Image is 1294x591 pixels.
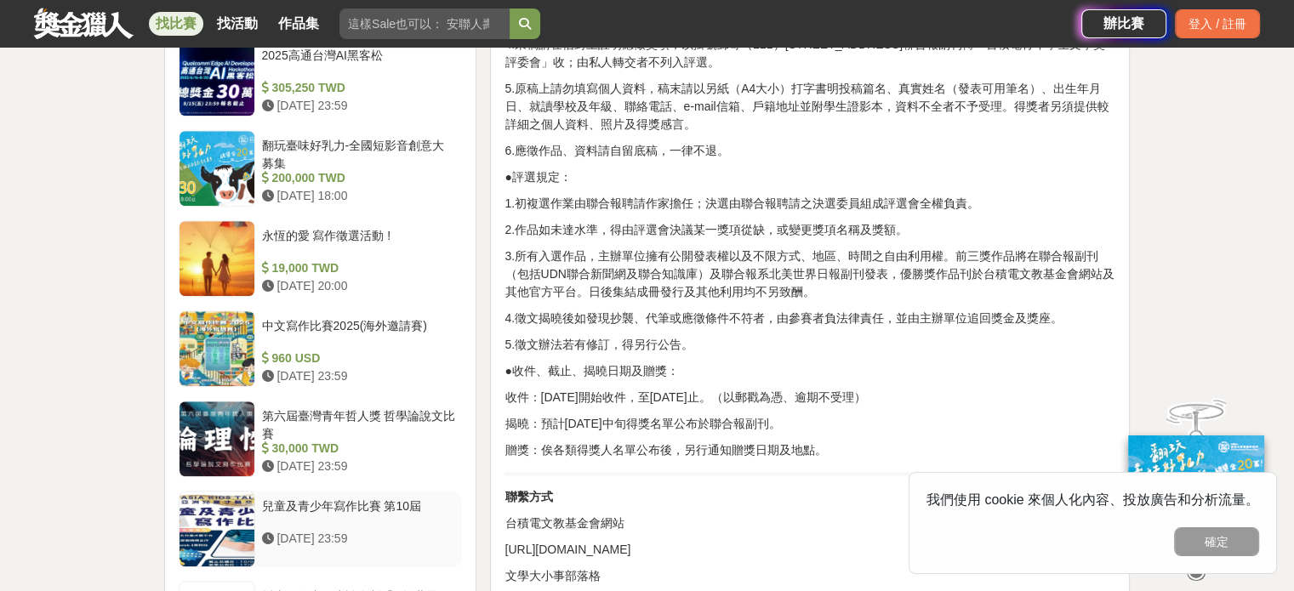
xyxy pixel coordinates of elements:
strong: 聯繫方式 [504,490,552,503]
div: 第六屆臺灣青年哲人獎 哲學論說文比賽 [262,407,456,440]
p: 贈獎：俟各類得獎人名單公布後，另行通知贈獎日期及地點。 [504,441,1115,459]
p: 5.原稿上請勿填寫個人資料，稿末請以另紙（A4大小）打字書明投稿篇名、真實姓名（發表可用筆名）、出生年月日、就讀學校及年級、聯絡電話、e-mail信箱、戶籍地址並附學生證影本，資料不全者不予受理... [504,80,1115,134]
div: 兒童及青少年寫作比賽 第10屆 [262,497,456,530]
button: 確定 [1174,527,1259,556]
a: 兒童及青少年寫作比賽 第10屆 [DATE] 23:59 [179,491,463,567]
div: [DATE] 18:00 [262,187,456,205]
span: 我們使用 cookie 來個人化內容、投放廣告和分析流量。 [926,492,1259,507]
div: 永恆的愛 寫作徵選活動 ! [262,227,456,259]
p: 6.應徵作品、資料請自留底稿，一律不退。 [504,142,1115,160]
p: ●收件、截止、揭曉日期及贈獎： [504,362,1115,380]
a: 中文寫作比賽2025(海外邀請賽) 960 USD [DATE] 23:59 [179,310,463,387]
a: 第六屆臺灣青年哲人獎 哲學論說文比賽 30,000 TWD [DATE] 23:59 [179,401,463,477]
div: 中文寫作比賽2025(海外邀請賽) [262,317,456,349]
p: 揭曉：預計[DATE]中旬得獎名單公布於聯合報副刊。 [504,415,1115,433]
a: 永恆的愛 寫作徵選活動 ! 19,000 TWD [DATE] 20:00 [179,220,463,297]
div: [DATE] 20:00 [262,277,456,295]
p: [URL][DOMAIN_NAME] [504,541,1115,559]
div: 200,000 TWD [262,169,456,187]
p: 台積電文教基金會網站 [504,514,1115,532]
p: ●評選規定： [504,168,1115,186]
a: 辦比賽 [1081,9,1166,38]
div: 30,000 TWD [262,440,456,457]
div: 305,250 TWD [262,79,456,97]
p: 4.徵文揭曉後如發現抄襲、代筆或應徵條件不符者，由參賽者負法律責任，並由主辦單位追回獎金及獎座。 [504,310,1115,327]
a: 翻玩臺味好乳力-全國短影音創意大募集 200,000 TWD [DATE] 18:00 [179,130,463,207]
div: [DATE] 23:59 [262,530,456,548]
p: 文學大小事部落格 [504,567,1115,585]
div: 登入 / 註冊 [1175,9,1260,38]
img: ff197300-f8ee-455f-a0ae-06a3645bc375.jpg [1128,435,1264,548]
div: [DATE] 23:59 [262,367,456,385]
div: [DATE] 23:59 [262,97,456,115]
p: 3.所有入選作品，主辦單位擁有公開發表權以及不限方式、地區、時間之自由利用權。前三獎作品將在聯合報副刊（包括UDN聯合新聞網及聯合知識庫）及聯合報系北美世界日報副刊發表，優勝獎作品刊於台積電文教... [504,247,1115,301]
input: 這樣Sale也可以： 安聯人壽創意銷售法募集 [339,9,510,39]
div: 翻玩臺味好乳力-全國短影音創意大募集 [262,137,456,169]
p: 5.徵文辦法若有修訂，得另行公告。 [504,336,1115,354]
p: 4.來稿請在信封上註明應徵獎項，以掛號郵寄（221）[STREET_ADDRESS]聯合報副刊轉「台積電青年學生文學獎評委會」收；由私人轉交者不列入評選。 [504,36,1115,71]
a: 找活動 [210,12,265,36]
a: 找比賽 [149,12,203,36]
p: 收件：[DATE]開始收件，至[DATE]止。（以郵戳為憑、逾期不受理） [504,389,1115,406]
div: 2025高通台灣AI黑客松 [262,47,456,79]
a: 2025高通台灣AI黑客松 305,250 TWD [DATE] 23:59 [179,40,463,116]
div: 960 USD [262,349,456,367]
div: [DATE] 23:59 [262,457,456,475]
div: 19,000 TWD [262,259,456,277]
p: 1.初複選作業由聯合報聘請作家擔任；決選由聯合報聘請之決選委員組成評選會全權負責。 [504,195,1115,213]
p: 2.作品如未達水準，得由評選會決議某一獎項從缺，或變更獎項名稱及獎額。 [504,221,1115,239]
a: 作品集 [271,12,326,36]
